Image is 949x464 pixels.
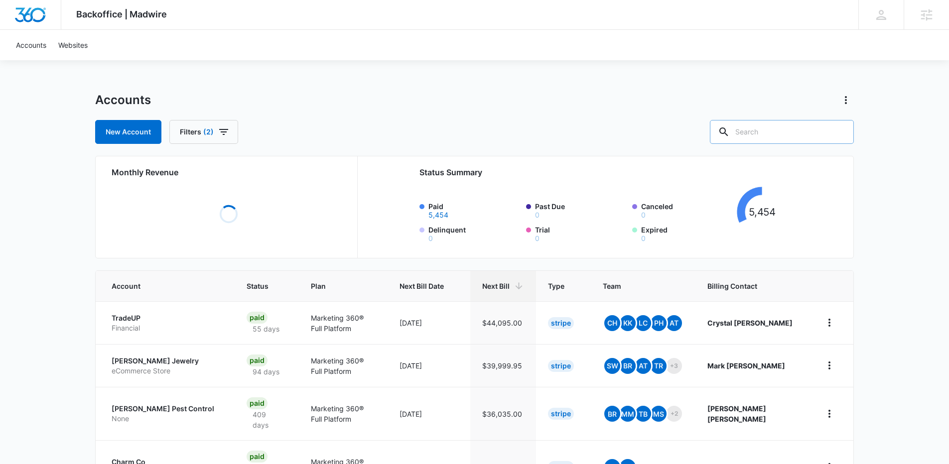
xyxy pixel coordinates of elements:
a: Accounts [10,30,52,60]
span: MM [620,406,636,422]
td: $44,095.00 [470,301,536,344]
span: MS [651,406,667,422]
strong: [PERSON_NAME] [PERSON_NAME] [707,404,766,423]
label: Trial [535,225,627,242]
a: Websites [52,30,94,60]
td: $39,999.95 [470,344,536,387]
p: [PERSON_NAME] Jewelry [112,356,223,366]
h2: Status Summary [419,166,788,178]
td: $36,035.00 [470,387,536,440]
label: Delinquent [428,225,520,242]
h1: Accounts [95,93,151,108]
div: Paid [247,397,268,409]
span: BR [620,358,636,374]
span: SW [604,358,620,374]
div: Stripe [548,408,574,420]
p: 55 days [247,324,285,334]
p: Financial [112,323,223,333]
span: BR [604,406,620,422]
span: Account [112,281,208,291]
p: 409 days [247,409,286,430]
span: PH [651,315,667,331]
span: Backoffice | Madwire [76,9,167,19]
span: CH [604,315,620,331]
label: Expired [641,225,733,242]
span: Next Bill Date [400,281,444,291]
a: [PERSON_NAME] Pest ControlNone [112,404,223,423]
td: [DATE] [388,301,470,344]
span: Billing Contact [707,281,798,291]
button: Filters(2) [169,120,238,144]
input: Search [710,120,854,144]
span: +2 [666,406,682,422]
div: Paid [247,451,268,463]
a: New Account [95,120,161,144]
div: Stripe [548,360,574,372]
td: [DATE] [388,387,470,440]
p: TradeUP [112,313,223,323]
tspan: 5,454 [748,206,776,218]
p: [PERSON_NAME] Pest Control [112,404,223,414]
div: Paid [247,312,268,324]
span: AT [666,315,682,331]
p: Marketing 360® Full Platform [311,355,376,376]
span: KK [620,315,636,331]
span: TB [635,406,651,422]
div: Paid [247,354,268,366]
label: Past Due [535,201,627,219]
a: [PERSON_NAME] JewelryeCommerce Store [112,356,223,375]
span: LC [635,315,651,331]
p: eCommerce Store [112,366,223,376]
strong: Crystal [PERSON_NAME] [707,319,793,327]
p: Marketing 360® Full Platform [311,403,376,424]
button: Paid [428,212,448,219]
span: Next Bill [482,281,510,291]
td: [DATE] [388,344,470,387]
span: (2) [203,128,214,135]
p: 94 days [247,366,285,377]
strong: Mark [PERSON_NAME] [707,361,785,370]
div: Stripe [548,317,574,329]
button: home [821,357,837,373]
button: home [821,315,837,331]
span: TR [651,358,667,374]
span: Type [548,281,564,291]
button: home [821,406,837,422]
label: Paid [428,201,520,219]
a: TradeUPFinancial [112,313,223,333]
span: Plan [311,281,376,291]
p: Marketing 360® Full Platform [311,313,376,334]
span: Status [247,281,272,291]
p: None [112,414,223,424]
button: Actions [838,92,854,108]
h2: Monthly Revenue [112,166,345,178]
label: Canceled [641,201,733,219]
span: At [635,358,651,374]
span: +3 [666,358,682,374]
span: Team [603,281,669,291]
